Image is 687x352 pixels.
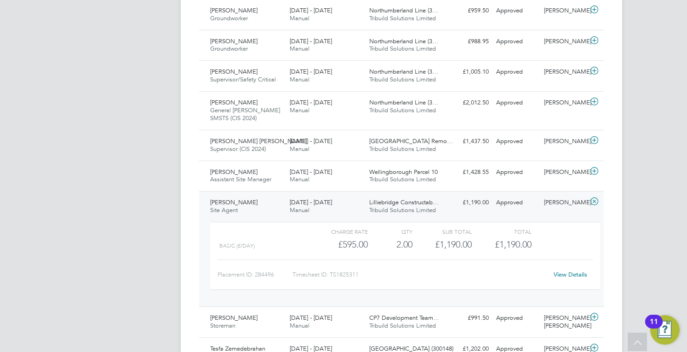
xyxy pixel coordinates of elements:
[219,242,255,249] span: basic (£/day)
[369,322,436,329] span: Tribuild Solutions Limited
[369,68,438,75] span: Northumberland Line (3…
[445,95,492,110] div: £2,012.50
[540,165,588,180] div: [PERSON_NAME]
[369,75,436,83] span: Tribuild Solutions Limited
[540,195,588,210] div: [PERSON_NAME]
[445,195,492,210] div: £1,190.00
[290,6,332,14] span: [DATE] - [DATE]
[210,106,280,122] span: General [PERSON_NAME] SMSTS (CIS 2024)
[445,134,492,149] div: £1,437.50
[554,271,587,278] a: View Details
[540,34,588,49] div: [PERSON_NAME]
[210,137,307,145] span: [PERSON_NAME] [PERSON_NAME]
[210,68,258,75] span: [PERSON_NAME]
[540,95,588,110] div: [PERSON_NAME]
[309,237,368,252] div: £595.00
[492,95,540,110] div: Approved
[290,168,332,176] span: [DATE] - [DATE]
[210,145,266,153] span: Supervisor (CIS 2024)
[540,134,588,149] div: [PERSON_NAME]
[290,68,332,75] span: [DATE] - [DATE]
[290,37,332,45] span: [DATE] - [DATE]
[210,45,248,52] span: Groundworker
[445,165,492,180] div: £1,428.55
[492,311,540,326] div: Approved
[369,145,436,153] span: Tribuild Solutions Limited
[369,137,453,145] span: [GEOGRAPHIC_DATA] Remo…
[210,206,238,214] span: Site Agent
[290,206,309,214] span: Manual
[492,165,540,180] div: Approved
[210,75,276,83] span: Supervisor/Safety Critical
[290,137,332,145] span: [DATE] - [DATE]
[495,239,532,250] span: £1,190.00
[369,314,439,322] span: CP7 Development Team…
[540,3,588,18] div: [PERSON_NAME]
[369,175,436,183] span: Tribuild Solutions Limited
[650,315,680,345] button: Open Resource Center, 11 new notifications
[368,226,412,237] div: QTY
[445,311,492,326] div: £991.50
[369,6,438,14] span: Northumberland Line (3…
[650,322,658,334] div: 11
[369,206,436,214] span: Tribuild Solutions Limited
[218,267,292,282] div: Placement ID: 284496
[290,14,309,22] span: Manual
[290,314,332,322] span: [DATE] - [DATE]
[210,314,258,322] span: [PERSON_NAME]
[369,14,436,22] span: Tribuild Solutions Limited
[309,226,368,237] div: Charge rate
[412,237,472,252] div: £1,190.00
[210,322,235,329] span: Storeman
[492,195,540,210] div: Approved
[492,34,540,49] div: Approved
[472,226,531,237] div: Total
[210,175,271,183] span: Assistant Site Manager
[292,267,548,282] div: Timesheet ID: TS1825311
[210,6,258,14] span: [PERSON_NAME]
[290,322,309,329] span: Manual
[492,64,540,80] div: Approved
[290,175,309,183] span: Manual
[540,64,588,80] div: [PERSON_NAME]
[210,37,258,45] span: [PERSON_NAME]
[445,64,492,80] div: £1,005.10
[210,14,248,22] span: Groundworker
[368,237,412,252] div: 2.00
[290,75,309,83] span: Manual
[445,3,492,18] div: £959.50
[290,145,309,153] span: Manual
[492,3,540,18] div: Approved
[540,311,588,334] div: [PERSON_NAME] [PERSON_NAME]
[445,34,492,49] div: £988.95
[210,198,258,206] span: [PERSON_NAME]
[290,106,309,114] span: Manual
[290,98,332,106] span: [DATE] - [DATE]
[369,45,436,52] span: Tribuild Solutions Limited
[369,37,438,45] span: Northumberland Line (3…
[290,198,332,206] span: [DATE] - [DATE]
[290,45,309,52] span: Manual
[369,168,438,176] span: Wellingborough Parcel 10
[492,134,540,149] div: Approved
[210,168,258,176] span: [PERSON_NAME]
[369,198,439,206] span: Lilliebridge Constructab…
[369,106,436,114] span: Tribuild Solutions Limited
[369,98,438,106] span: Northumberland Line (3…
[412,226,472,237] div: Sub Total
[210,98,258,106] span: [PERSON_NAME]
